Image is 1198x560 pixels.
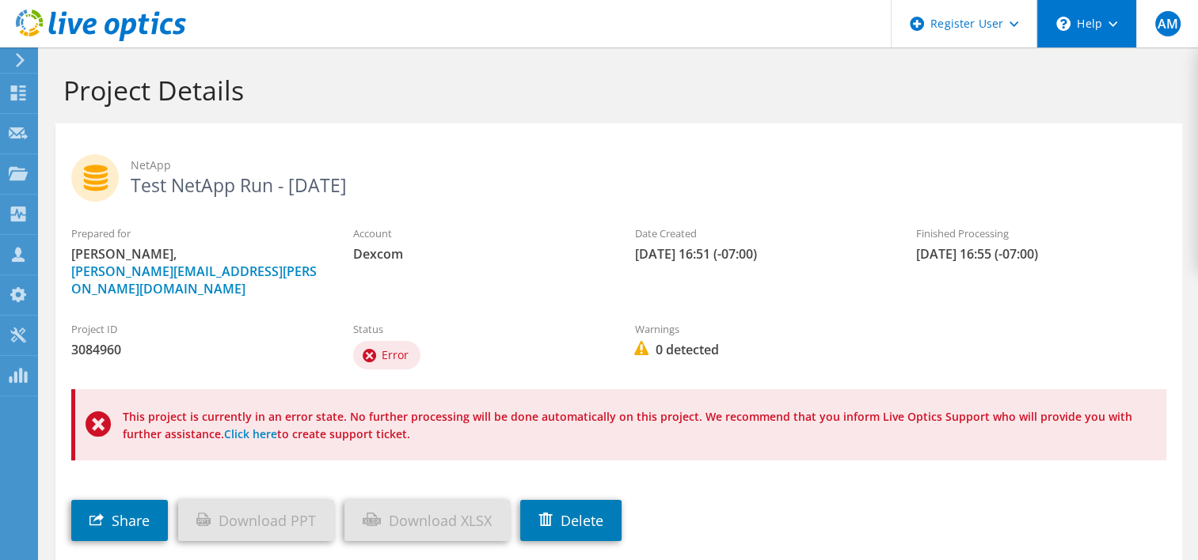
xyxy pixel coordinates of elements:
[71,321,321,337] label: Project ID
[344,500,510,541] a: Download XLSX
[353,225,603,241] label: Account
[71,245,321,297] span: [PERSON_NAME],
[634,321,884,337] label: Warnings
[353,321,603,337] label: Status
[1056,17,1071,31] svg: \n
[178,500,334,541] a: Download PPT
[353,245,603,263] span: Dexcom
[71,500,168,541] a: Share
[71,341,321,358] span: 3084960
[916,245,1166,263] span: [DATE] 16:55 (-07:00)
[1155,11,1181,36] span: AM
[224,426,277,441] a: Click here
[634,245,884,263] span: [DATE] 16:51 (-07:00)
[123,408,1135,443] p: This project is currently in an error state. No further processing will be done automatically on ...
[131,157,1166,174] span: NetApp
[634,225,884,241] label: Date Created
[634,341,884,358] span: 0 detected
[71,154,1166,194] h2: Test NetApp Run - [DATE]
[382,347,409,362] span: Error
[71,225,321,241] label: Prepared for
[916,225,1166,241] label: Finished Processing
[71,263,317,297] a: [PERSON_NAME][EMAIL_ADDRESS][PERSON_NAME][DOMAIN_NAME]
[520,500,622,541] a: Delete
[63,74,1166,107] h1: Project Details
